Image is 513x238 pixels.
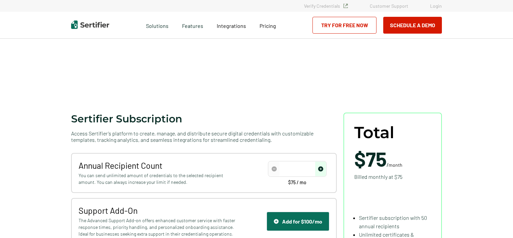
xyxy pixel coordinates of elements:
[389,162,402,168] span: month
[217,23,246,29] span: Integrations
[182,21,203,29] span: Features
[370,3,408,9] a: Customer Support
[79,160,237,170] span: Annual Recipient Count
[71,21,109,29] img: Sertifier | Digital Credentialing Platform
[272,166,277,171] img: Decrease Icon
[318,166,323,171] img: Increase Icon
[288,180,306,185] span: $75 / mo
[260,21,276,29] a: Pricing
[430,3,442,9] a: Login
[146,21,169,29] span: Solutions
[79,217,237,237] span: The Advanced Support Add-on offers enhanced customer service with faster response times, priority...
[274,219,279,224] img: Support Icon
[79,172,237,186] span: You can send unlimited amount of credentials to the selected recipient amount. You can always inc...
[269,162,279,176] span: decrease number
[315,162,326,176] span: increase number
[304,3,348,9] a: Verify Credentials
[217,21,246,29] a: Integrations
[359,214,427,229] span: Sertifier subscription with 50 annual recipients
[312,17,376,34] a: Try for Free Now
[267,212,329,231] button: Support IconAdd for $100/mo
[354,172,402,181] span: Billed monthly at $75
[343,4,348,8] img: Verified
[354,123,394,142] span: Total
[354,147,387,171] span: $75
[71,130,337,143] span: Access Sertifier’s platform to create, manage, and distribute secure digital credentials with cus...
[274,218,322,225] div: Add for $100/mo
[79,205,237,215] span: Support Add-On
[354,149,402,169] span: /
[71,113,182,125] span: Sertifier Subscription
[260,23,276,29] span: Pricing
